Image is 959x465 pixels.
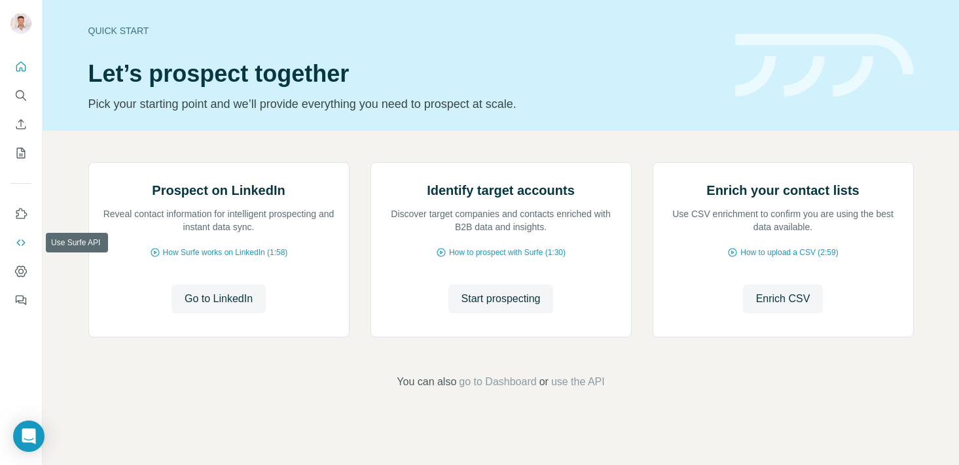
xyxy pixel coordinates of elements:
button: My lists [10,141,31,165]
div: Open Intercom Messenger [13,421,45,452]
button: use the API [551,374,605,390]
button: Quick start [10,55,31,78]
button: Use Surfe on LinkedIn [10,202,31,226]
button: go to Dashboard [459,374,536,390]
button: Enrich CSV [743,284,823,313]
h1: Let’s prospect together [88,61,719,87]
button: Start prospecting [448,284,554,313]
button: Dashboard [10,260,31,283]
p: Reveal contact information for intelligent prospecting and instant data sync. [102,207,336,233]
button: Feedback [10,288,31,312]
h2: Enrich your contact lists [706,181,859,199]
span: Go to LinkedIn [185,291,253,307]
span: You can also [397,374,456,390]
h2: Identify target accounts [427,181,575,199]
button: Go to LinkedIn [172,284,266,313]
h2: Prospect on LinkedIn [152,181,285,199]
p: Use CSV enrichment to confirm you are using the best data available. [666,207,900,233]
p: Pick your starting point and we’ll provide everything you need to prospect at scale. [88,95,719,113]
span: How to prospect with Surfe (1:30) [449,247,566,258]
span: Start prospecting [461,291,541,307]
button: Search [10,84,31,107]
button: Use Surfe API [10,231,31,254]
span: How Surfe works on LinkedIn (1:58) [163,247,288,258]
p: Discover target companies and contacts enriched with B2B data and insights. [384,207,618,233]
img: Avatar [10,13,31,34]
span: or [539,374,549,390]
div: Quick start [88,24,719,37]
span: Enrich CSV [756,291,810,307]
button: Enrich CSV [10,112,31,136]
span: How to upload a CSV (2:59) [740,247,838,258]
img: banner [735,34,914,97]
